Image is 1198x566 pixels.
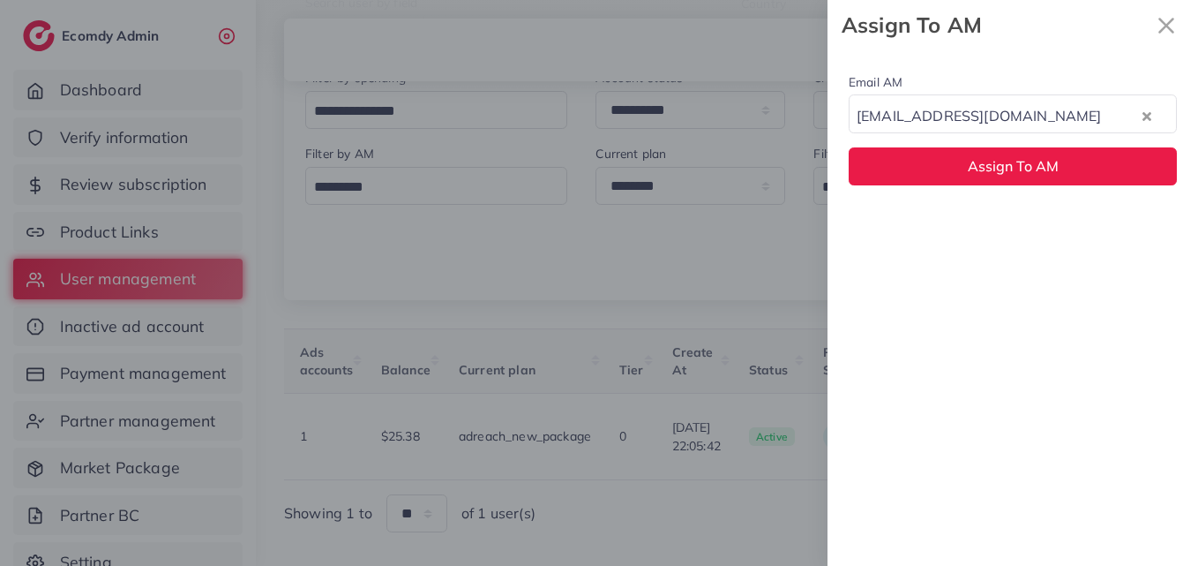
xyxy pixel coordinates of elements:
span: Assign To AM [968,157,1059,175]
span: [EMAIL_ADDRESS][DOMAIN_NAME] [853,103,1104,130]
button: Clear Selected [1142,105,1151,125]
button: Assign To AM [849,147,1177,185]
button: Close [1149,7,1184,43]
svg: x [1149,8,1184,43]
label: Email AM [849,73,902,91]
div: Search for option [849,94,1177,132]
strong: Assign To AM [842,10,1149,41]
input: Search for option [1106,102,1138,130]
